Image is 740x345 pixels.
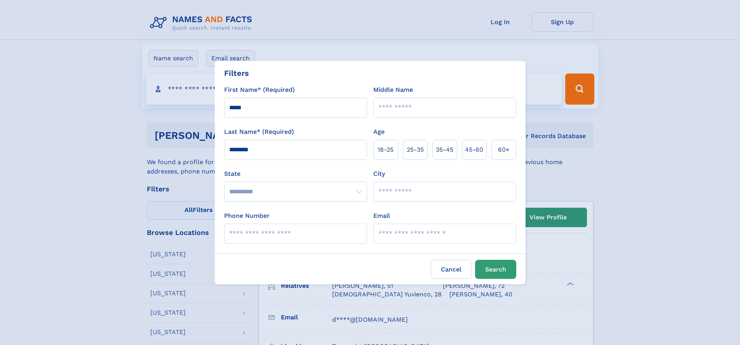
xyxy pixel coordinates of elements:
[436,145,453,154] span: 35‑45
[431,260,472,279] label: Cancel
[224,169,367,179] label: State
[373,127,385,137] label: Age
[373,169,385,179] label: City
[373,85,413,95] label: Middle Name
[373,211,390,221] label: Email
[224,67,249,79] div: Filters
[378,145,394,154] span: 18‑25
[498,145,510,154] span: 60+
[224,211,270,221] label: Phone Number
[475,260,516,279] button: Search
[224,127,294,137] label: Last Name* (Required)
[224,85,295,95] label: First Name* (Required)
[465,145,483,154] span: 45‑60
[407,145,424,154] span: 25‑35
